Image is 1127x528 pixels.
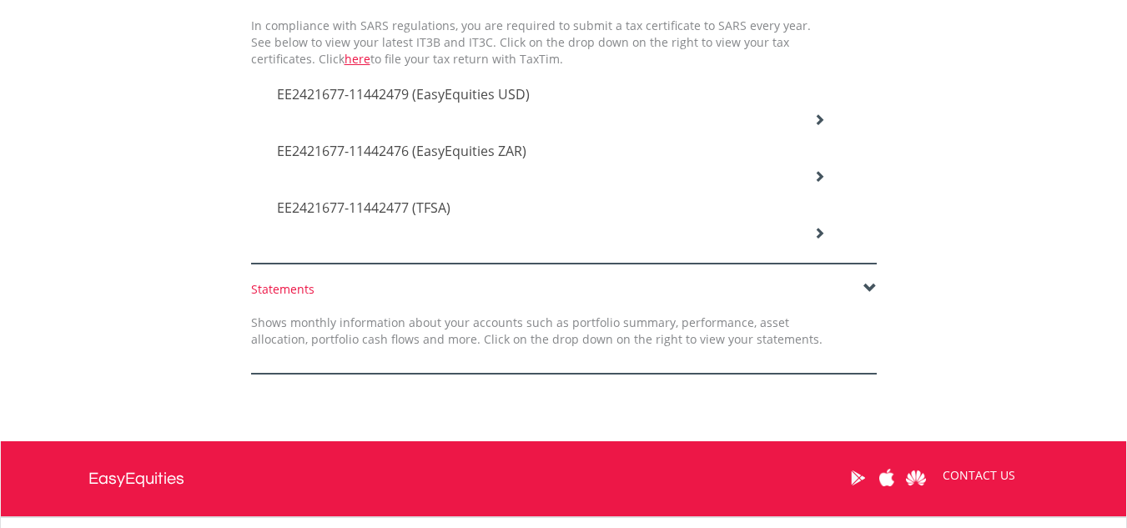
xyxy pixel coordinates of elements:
[902,452,931,504] a: Huawei
[319,51,563,67] span: Click to file your tax return with TaxTim.
[251,18,811,67] span: In compliance with SARS regulations, you are required to submit a tax certificate to SARS every y...
[873,452,902,504] a: Apple
[251,281,877,298] div: Statements
[345,51,370,67] a: here
[277,85,530,103] span: EE2421677-11442479 (EasyEquities USD)
[277,199,450,217] span: EE2421677-11442477 (TFSA)
[277,142,526,160] span: EE2421677-11442476 (EasyEquities ZAR)
[931,452,1027,499] a: CONTACT US
[239,314,835,348] div: Shows monthly information about your accounts such as portfolio summary, performance, asset alloc...
[843,452,873,504] a: Google Play
[88,441,184,516] a: EasyEquities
